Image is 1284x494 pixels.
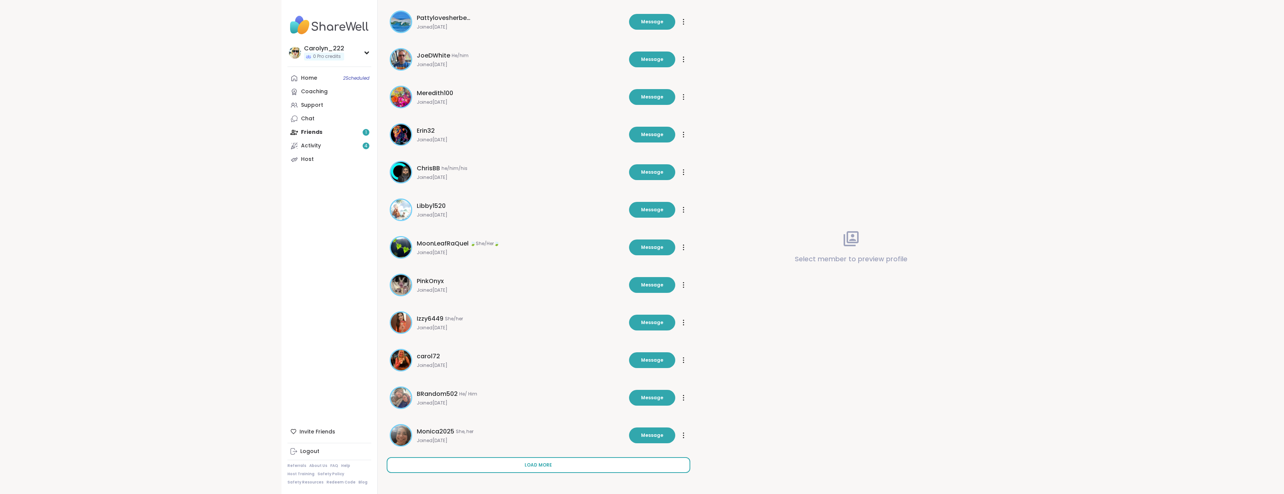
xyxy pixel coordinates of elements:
[629,427,675,443] button: Message
[309,463,327,468] a: About Us
[287,71,371,85] a: Home2Scheduled
[287,445,371,458] a: Logout
[456,429,473,435] span: She, her
[641,206,663,213] span: Message
[442,165,467,171] span: he/him/his
[327,480,355,485] a: Redeem Code
[417,14,473,23] span: Pattylovesherbeach
[417,277,444,286] span: PinkOnyx
[417,212,625,218] span: Joined [DATE]
[629,14,675,30] button: Message
[417,89,453,98] span: Meredith100
[417,99,625,105] span: Joined [DATE]
[417,400,625,406] span: Joined [DATE]
[417,427,454,436] span: Monica2025
[391,87,411,107] img: Meredith100
[391,12,411,32] img: Pattylovesherbeach
[641,357,663,364] span: Message
[641,432,663,439] span: Message
[452,53,469,59] span: He/him
[287,85,371,98] a: Coaching
[287,471,315,477] a: Host Training
[330,463,338,468] a: FAQ
[301,142,321,150] div: Activity
[417,202,446,211] span: Libby1520
[343,75,369,81] span: 2 Scheduled
[417,438,625,444] span: Joined [DATE]
[301,88,328,95] div: Coaching
[417,287,625,293] span: Joined [DATE]
[301,74,317,82] div: Home
[629,202,675,218] button: Message
[641,94,663,100] span: Message
[417,389,458,399] span: BRandom502
[641,244,663,251] span: Message
[287,98,371,112] a: Support
[445,316,463,322] span: She/her
[287,112,371,126] a: Chat
[629,89,675,105] button: Message
[629,315,675,330] button: Message
[629,352,675,368] button: Message
[300,448,319,455] div: Logout
[417,314,443,323] span: Izzy6449
[313,53,341,60] span: 0 Pro credits
[391,49,411,70] img: JoeDWhite
[417,164,440,173] span: ChrisBB
[417,239,469,248] span: MoonLeafRaQuel
[287,463,306,468] a: Referrals
[301,102,323,109] div: Support
[358,480,368,485] a: Blog
[470,241,499,247] span: 🍃She/Her🍃
[287,153,371,166] a: Host
[417,24,625,30] span: Joined [DATE]
[391,350,411,370] img: carol72
[301,115,315,123] div: Chat
[341,463,350,468] a: Help
[417,137,625,143] span: Joined [DATE]
[391,388,411,408] img: BRandom502
[287,12,371,38] img: ShareWell Nav Logo
[391,425,411,446] img: Monica2025
[641,169,663,176] span: Message
[417,352,440,361] span: carol72
[641,131,663,138] span: Message
[641,56,663,63] span: Message
[629,52,675,67] button: Message
[417,174,625,180] span: Joined [DATE]
[641,18,663,25] span: Message
[629,127,675,142] button: Message
[417,126,435,135] span: Erin32
[417,250,625,256] span: Joined [DATE]
[304,44,344,53] div: Carolyn_222
[629,277,675,293] button: Message
[289,47,301,59] img: Carolyn_222
[795,254,907,264] p: Select member to preview profile
[417,51,450,60] span: JoeDWhite
[417,62,625,68] span: Joined [DATE]
[391,124,411,145] img: Erin32
[641,394,663,401] span: Message
[287,480,324,485] a: Safety Resources
[417,362,625,368] span: Joined [DATE]
[391,162,411,182] img: ChrisBB
[301,156,314,163] div: Host
[391,312,411,333] img: Izzy6449
[364,143,368,149] span: 4
[318,471,344,477] a: Safety Policy
[629,390,675,406] button: Message
[459,391,477,397] span: He/ Him
[525,462,552,468] span: Load more
[391,275,411,295] img: PinkOnyx
[287,425,371,438] div: Invite Friends
[387,457,690,473] button: Load more
[417,325,625,331] span: Joined [DATE]
[629,239,675,255] button: Message
[629,164,675,180] button: Message
[641,319,663,326] span: Message
[287,139,371,153] a: Activity4
[391,200,411,220] img: Libby1520
[391,237,411,258] img: MoonLeafRaQuel
[641,282,663,288] span: Message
